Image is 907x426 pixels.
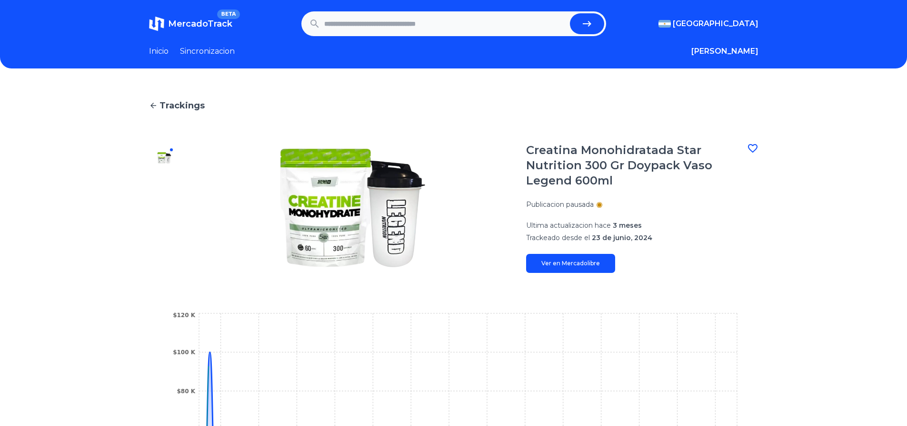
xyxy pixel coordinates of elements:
tspan: $120 K [173,312,196,319]
a: Sincronizacion [180,46,235,57]
span: BETA [217,10,239,19]
h1: Creatina Monohidratada Star Nutrition 300 Gr Doypack Vaso Legend 600ml [526,143,747,188]
tspan: $100 K [173,349,196,356]
span: MercadoTrack [168,19,232,29]
p: Publicacion pausada [526,200,594,209]
span: Ultima actualizacion hace [526,221,611,230]
a: Trackings [149,99,758,112]
img: Argentina [658,20,671,28]
button: [PERSON_NAME] [691,46,758,57]
button: [GEOGRAPHIC_DATA] [658,18,758,29]
img: Creatina Monohidratada Star Nutrition 300 Gr Doypack Vaso Legend 600ml [199,143,507,273]
span: [GEOGRAPHIC_DATA] [673,18,758,29]
a: Inicio [149,46,169,57]
span: Trackeado desde el [526,233,590,242]
img: MercadoTrack [149,16,164,31]
span: 23 de junio, 2024 [592,233,652,242]
tspan: $80 K [177,388,195,395]
span: 3 meses [613,221,642,230]
a: MercadoTrackBETA [149,16,232,31]
span: Trackings [159,99,205,112]
a: Ver en Mercadolibre [526,254,615,273]
img: Creatina Monohidratada Star Nutrition 300 Gr Doypack Vaso Legend 600ml [157,150,172,165]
